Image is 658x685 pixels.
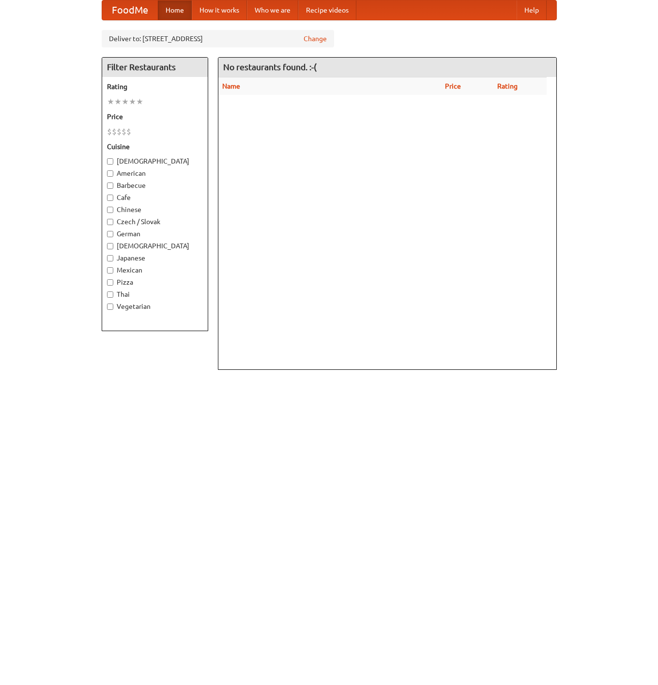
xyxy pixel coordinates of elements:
[102,30,334,47] div: Deliver to: [STREET_ADDRESS]
[107,241,203,251] label: [DEMOGRAPHIC_DATA]
[107,217,203,227] label: Czech / Slovak
[107,168,203,178] label: American
[107,289,203,299] label: Thai
[129,96,136,107] li: ★
[298,0,356,20] a: Recipe videos
[222,82,240,90] a: Name
[107,277,203,287] label: Pizza
[107,181,203,190] label: Barbecue
[304,34,327,44] a: Change
[117,126,122,137] li: $
[136,96,143,107] li: ★
[107,96,114,107] li: ★
[107,255,113,261] input: Japanese
[102,58,208,77] h4: Filter Restaurants
[107,126,112,137] li: $
[517,0,547,20] a: Help
[114,96,122,107] li: ★
[158,0,192,20] a: Home
[122,96,129,107] li: ★
[107,158,113,165] input: [DEMOGRAPHIC_DATA]
[126,126,131,137] li: $
[107,183,113,189] input: Barbecue
[107,219,113,225] input: Czech / Slovak
[107,231,113,237] input: German
[107,253,203,263] label: Japanese
[445,82,461,90] a: Price
[107,142,203,152] h5: Cuisine
[107,193,203,202] label: Cafe
[107,112,203,122] h5: Price
[107,170,113,177] input: American
[107,195,113,201] input: Cafe
[107,156,203,166] label: [DEMOGRAPHIC_DATA]
[107,291,113,298] input: Thai
[107,279,113,286] input: Pizza
[107,207,113,213] input: Chinese
[122,126,126,137] li: $
[107,267,113,274] input: Mexican
[223,62,317,72] ng-pluralize: No restaurants found. :-(
[107,205,203,214] label: Chinese
[107,265,203,275] label: Mexican
[107,243,113,249] input: [DEMOGRAPHIC_DATA]
[497,82,518,90] a: Rating
[102,0,158,20] a: FoodMe
[112,126,117,137] li: $
[247,0,298,20] a: Who we are
[107,82,203,91] h5: Rating
[107,302,203,311] label: Vegetarian
[107,304,113,310] input: Vegetarian
[192,0,247,20] a: How it works
[107,229,203,239] label: German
